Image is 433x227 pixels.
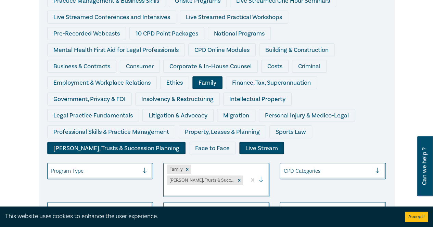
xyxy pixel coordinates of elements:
[47,202,153,218] input: From Date
[129,27,204,40] div: 10 CPD Point Packages
[167,165,183,174] div: Family
[226,76,317,89] div: Finance, Tax, Superannuation
[217,109,255,122] div: Migration
[51,167,52,175] input: select
[235,175,243,185] div: Remove Wills, Trusts & Succession Planning
[208,27,271,40] div: National Programs
[405,212,428,222] button: Accept cookies
[47,60,116,73] div: Business & Contracts
[259,43,335,56] div: Building & Construction
[142,109,214,122] div: Litigation & Advocacy
[188,43,256,56] div: CPD Online Modules
[189,142,236,155] div: Face to Face
[160,76,189,89] div: Ethics
[179,125,266,138] div: Property, Leases & Planning
[47,125,175,138] div: Professional Skills & Practice Management
[120,60,160,73] div: Consumer
[183,165,191,174] div: Remove Family
[167,187,168,195] input: select
[239,142,284,155] div: Live Stream
[5,212,395,221] div: This website uses cookies to enhance the user experience.
[167,175,235,185] div: [PERSON_NAME], Trusts & Succession Planning
[261,60,289,73] div: Costs
[47,109,139,122] div: Legal Practice Fundamentals
[135,93,220,105] div: Insolvency & Restructuring
[47,93,132,105] div: Government, Privacy & FOI
[47,11,176,24] div: Live Streamed Conferences and Intensives
[269,125,312,138] div: Sports Law
[421,140,428,192] span: Can we help ?
[47,43,185,56] div: Mental Health First Aid for Legal Professionals
[163,60,258,73] div: Corporate & In-House Counsel
[47,76,157,89] div: Employment & Workplace Relations
[47,27,126,40] div: Pre-Recorded Webcasts
[292,60,327,73] div: Criminal
[259,109,355,122] div: Personal Injury & Medico-Legal
[223,93,292,105] div: Intellectual Property
[180,11,288,24] div: Live Streamed Practical Workshops
[283,167,285,175] input: select
[163,202,269,218] input: To Date
[192,76,222,89] div: Family
[47,142,186,155] div: [PERSON_NAME], Trusts & Succession Planning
